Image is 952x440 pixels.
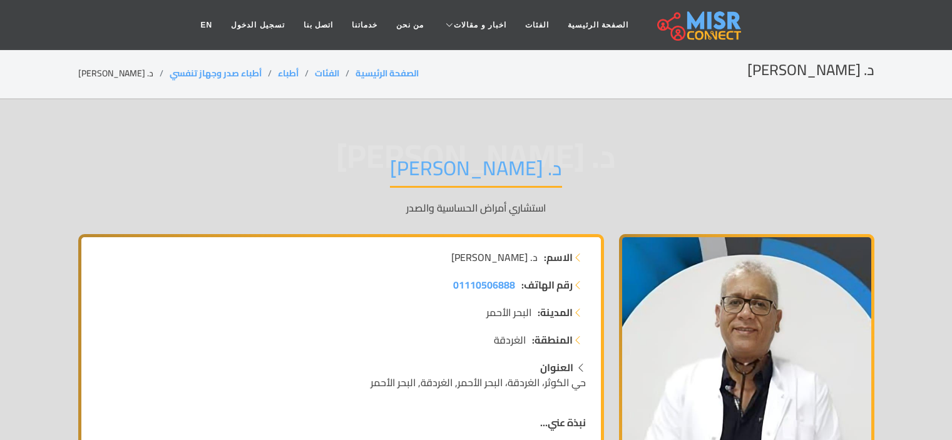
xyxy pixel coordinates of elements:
a: EN [192,13,222,37]
span: د. [PERSON_NAME] [451,250,538,265]
a: اخبار و مقالات [433,13,516,37]
a: 01110506888 [453,277,515,292]
img: main.misr_connect [657,9,741,41]
h1: د. [PERSON_NAME] [390,156,562,188]
span: البحر الأحمر [486,305,531,320]
strong: العنوان [540,358,573,377]
a: الصفحة الرئيسية [356,65,419,81]
strong: الاسم: [544,250,573,265]
strong: المنطقة: [532,332,573,347]
li: د. [PERSON_NAME] [78,67,170,80]
span: حي الكوثر، الغردقة، البحر الأحمر, الغردقة, البحر الأحمر [371,373,586,392]
p: استشاري أمراض الحساسية والصدر [78,200,874,215]
a: خدماتنا [342,13,387,37]
a: الفئات [315,65,339,81]
strong: المدينة: [538,305,573,320]
a: تسجيل الدخول [222,13,294,37]
a: أطباء صدر وجهاز تنفسي [170,65,262,81]
span: الغردقة [494,332,526,347]
a: اتصل بنا [294,13,342,37]
span: 01110506888 [453,275,515,294]
a: الصفحة الرئيسية [558,13,638,37]
h2: د. [PERSON_NAME] [747,61,874,79]
a: من نحن [387,13,433,37]
strong: رقم الهاتف: [521,277,573,292]
a: الفئات [516,13,558,37]
strong: نبذة عني... [540,413,586,432]
span: اخبار و مقالات [454,19,506,31]
a: أطباء [278,65,299,81]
